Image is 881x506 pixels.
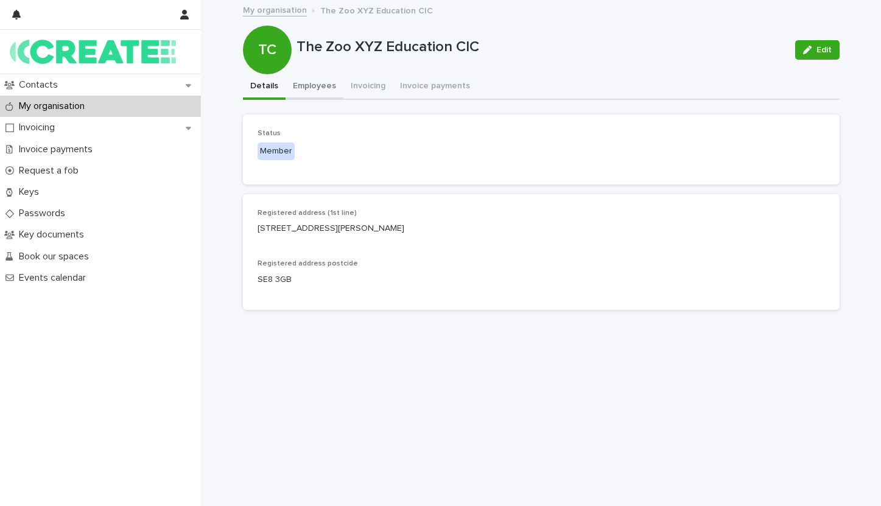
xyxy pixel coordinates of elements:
[14,165,88,177] p: Request a fob
[14,272,96,284] p: Events calendar
[816,46,832,54] span: Edit
[14,208,75,219] p: Passwords
[14,144,102,155] p: Invoice payments
[258,222,437,235] p: [STREET_ADDRESS][PERSON_NAME]
[343,74,393,100] button: Invoicing
[243,74,286,100] button: Details
[14,229,94,241] p: Key documents
[14,251,99,262] p: Book our spaces
[258,130,281,137] span: Status
[320,3,433,16] p: The Zoo XYZ Education CIC
[286,74,343,100] button: Employees
[14,79,68,91] p: Contacts
[258,260,358,267] span: Registered address postcide
[258,142,295,160] div: Member
[243,2,307,16] a: My organisation
[14,122,65,133] p: Invoicing
[258,209,357,217] span: Registered address (1st line)
[393,74,477,100] button: Invoice payments
[297,38,785,56] p: The Zoo XYZ Education CIC
[258,273,825,286] p: SE8 3GB
[14,186,49,198] p: Keys
[10,40,176,64] img: 7dzdpgKcRNil3lLtYiyj
[14,100,94,112] p: My organisation
[795,40,840,60] button: Edit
